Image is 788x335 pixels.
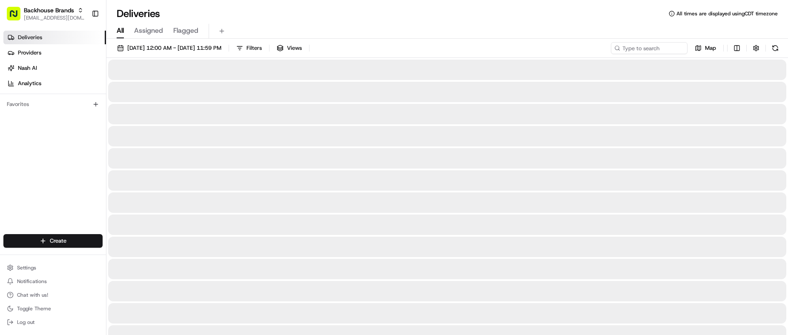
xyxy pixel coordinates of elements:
button: Create [3,234,103,248]
button: Filters [232,42,266,54]
span: Map [705,44,716,52]
button: Toggle Theme [3,303,103,315]
button: Settings [3,262,103,274]
a: Providers [3,46,106,60]
button: Log out [3,316,103,328]
span: Flagged [173,26,198,36]
button: Map [691,42,720,54]
span: Toggle Theme [17,305,51,312]
span: Analytics [18,80,41,87]
span: [DATE] 12:00 AM - [DATE] 11:59 PM [127,44,221,52]
span: Notifications [17,278,47,285]
button: Refresh [769,42,781,54]
span: Deliveries [18,34,42,41]
span: Providers [18,49,41,57]
span: All times are displayed using CDT timezone [676,10,778,17]
button: Views [273,42,306,54]
span: Chat with us! [17,292,48,298]
span: Assigned [134,26,163,36]
div: Favorites [3,97,103,111]
button: Chat with us! [3,289,103,301]
span: All [117,26,124,36]
span: Nash AI [18,64,37,72]
span: Create [50,237,66,245]
button: [EMAIL_ADDRESS][DOMAIN_NAME] [24,14,85,21]
span: Settings [17,264,36,271]
span: Log out [17,319,34,326]
button: Backhouse Brands [24,6,74,14]
a: Nash AI [3,61,106,75]
h1: Deliveries [117,7,160,20]
button: Backhouse Brands[EMAIL_ADDRESS][DOMAIN_NAME] [3,3,88,24]
button: [DATE] 12:00 AM - [DATE] 11:59 PM [113,42,225,54]
button: Notifications [3,275,103,287]
span: Filters [246,44,262,52]
a: Deliveries [3,31,106,44]
span: Views [287,44,302,52]
a: Analytics [3,77,106,90]
input: Type to search [611,42,688,54]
